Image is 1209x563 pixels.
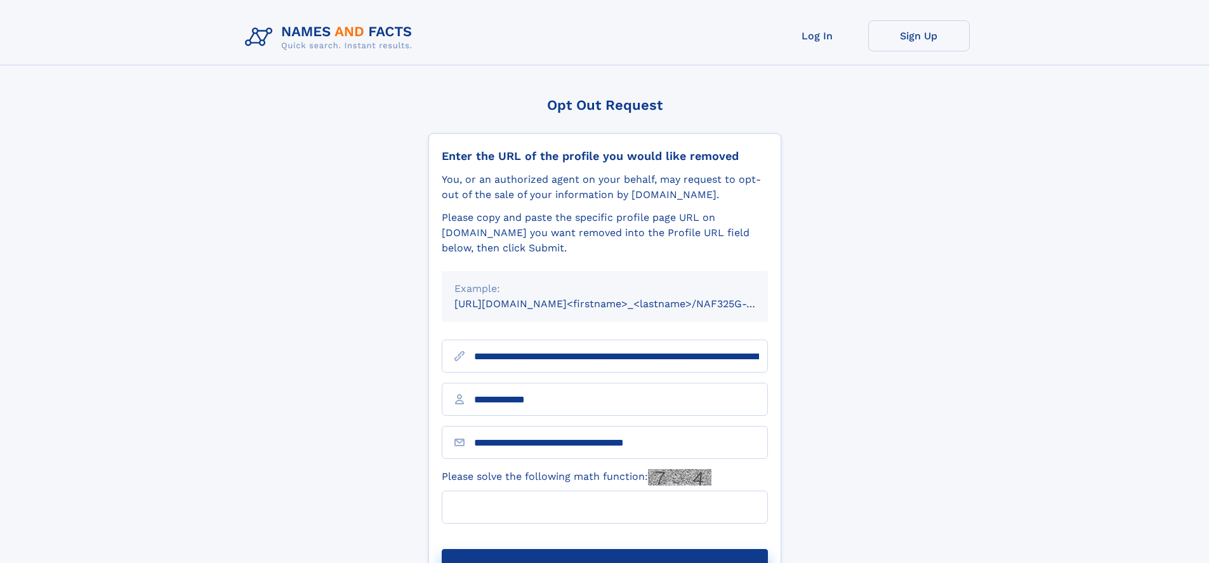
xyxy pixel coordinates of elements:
[767,20,868,51] a: Log In
[442,149,768,163] div: Enter the URL of the profile you would like removed
[442,469,711,486] label: Please solve the following math function:
[442,210,768,256] div: Please copy and paste the specific profile page URL on [DOMAIN_NAME] you want removed into the Pr...
[428,97,781,113] div: Opt Out Request
[240,20,423,55] img: Logo Names and Facts
[868,20,970,51] a: Sign Up
[454,281,755,296] div: Example:
[442,172,768,202] div: You, or an authorized agent on your behalf, may request to opt-out of the sale of your informatio...
[454,298,792,310] small: [URL][DOMAIN_NAME]<firstname>_<lastname>/NAF325G-xxxxxxxx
